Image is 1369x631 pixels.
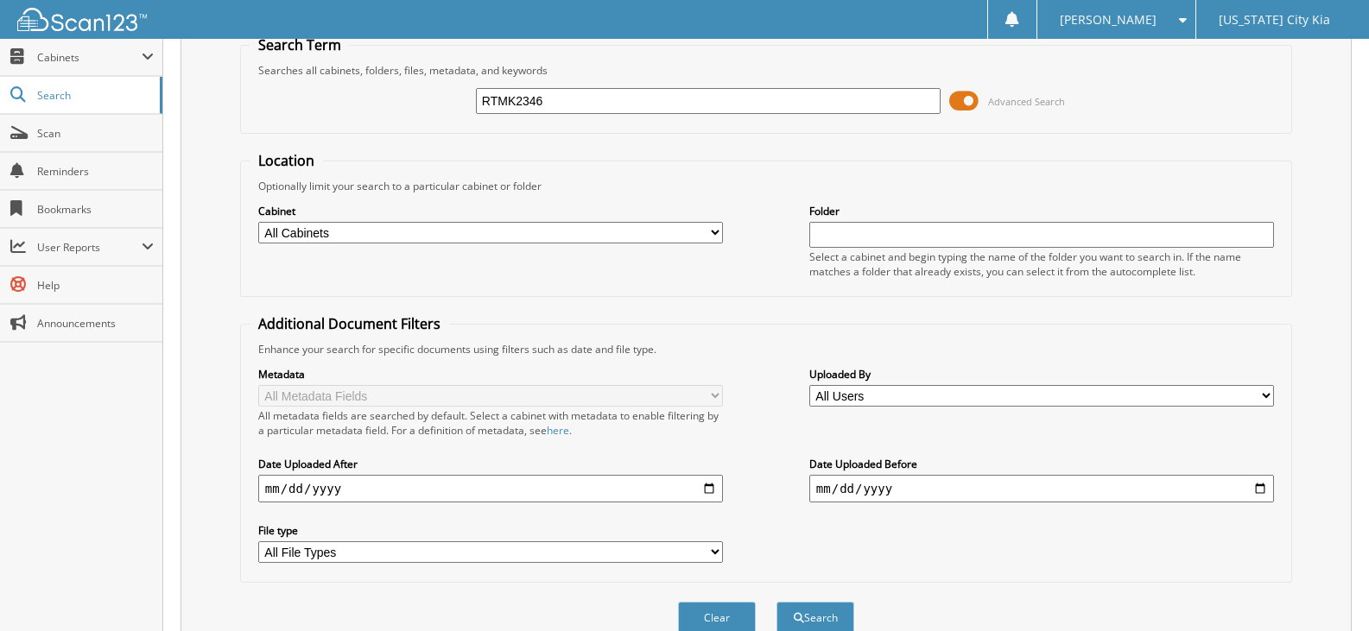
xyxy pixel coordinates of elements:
[37,126,154,141] span: Scan
[258,523,723,538] label: File type
[1219,15,1330,25] span: [US_STATE] City Kia
[250,179,1283,193] div: Optionally limit your search to a particular cabinet or folder
[547,423,569,438] a: here
[809,457,1274,471] label: Date Uploaded Before
[37,88,151,103] span: Search
[258,204,723,218] label: Cabinet
[1283,548,1369,631] iframe: Chat Widget
[37,240,142,255] span: User Reports
[37,202,154,217] span: Bookmarks
[37,50,142,65] span: Cabinets
[250,35,350,54] legend: Search Term
[250,314,449,333] legend: Additional Document Filters
[988,95,1065,108] span: Advanced Search
[809,367,1274,382] label: Uploaded By
[258,367,723,382] label: Metadata
[258,408,723,438] div: All metadata fields are searched by default. Select a cabinet with metadata to enable filtering b...
[250,63,1283,78] div: Searches all cabinets, folders, files, metadata, and keywords
[250,342,1283,357] div: Enhance your search for specific documents using filters such as date and file type.
[809,475,1274,502] input: end
[250,151,323,170] legend: Location
[809,249,1274,279] div: Select a cabinet and begin typing the name of the folder you want to search in. If the name match...
[1060,15,1157,25] span: [PERSON_NAME]
[258,457,723,471] label: Date Uploaded After
[17,8,147,31] img: scan123-logo-white.svg
[809,204,1274,218] label: Folder
[37,316,154,331] span: Announcements
[37,164,154,179] span: Reminders
[258,475,723,502] input: start
[37,278,154,293] span: Help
